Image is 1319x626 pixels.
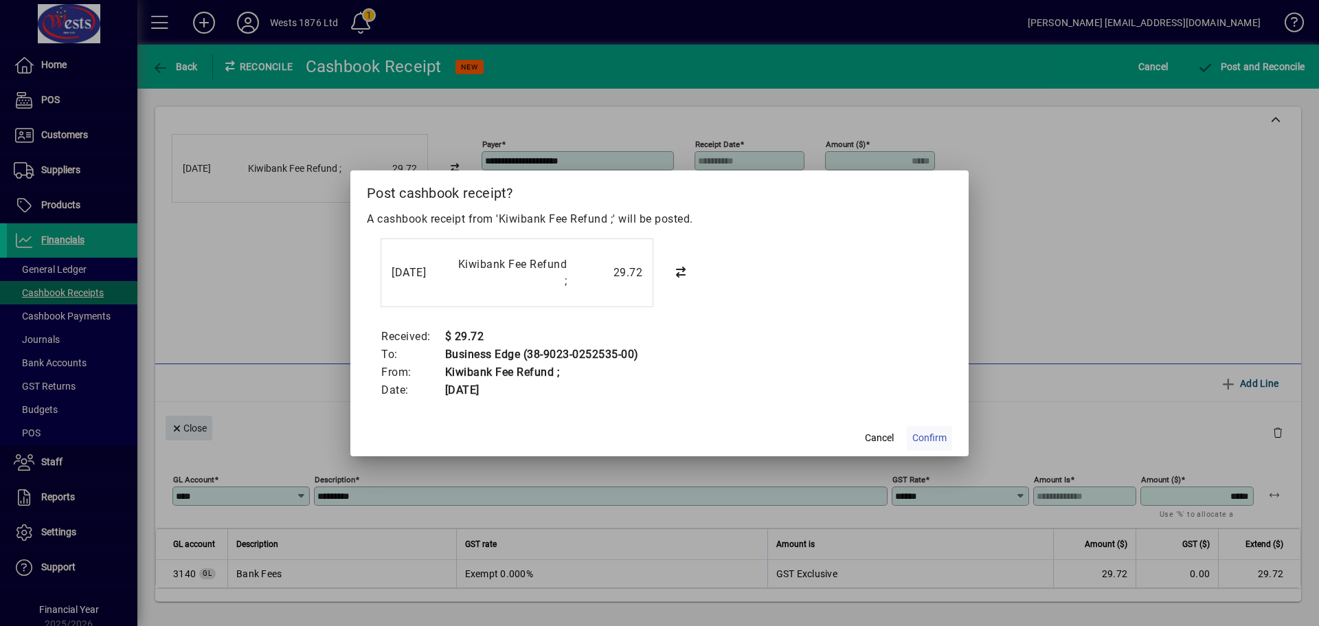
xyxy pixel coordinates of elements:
td: Kiwibank Fee Refund ; [444,364,639,381]
div: 29.72 [574,265,642,281]
h2: Post cashbook receipt? [350,170,969,210]
td: $ 29.72 [444,328,639,346]
td: [DATE] [444,381,639,399]
span: Kiwibank Fee Refund ; [458,258,567,287]
td: To: [381,346,444,364]
span: Confirm [912,431,947,445]
td: Received: [381,328,444,346]
button: Confirm [907,426,952,451]
td: From: [381,364,444,381]
p: A cashbook receipt from 'Kiwibank Fee Refund ;' will be posted. [367,211,952,227]
span: Cancel [865,431,894,445]
td: Business Edge (38-9023-0252535-00) [444,346,639,364]
td: Date: [381,381,444,399]
button: Cancel [857,426,901,451]
div: [DATE] [392,265,447,281]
